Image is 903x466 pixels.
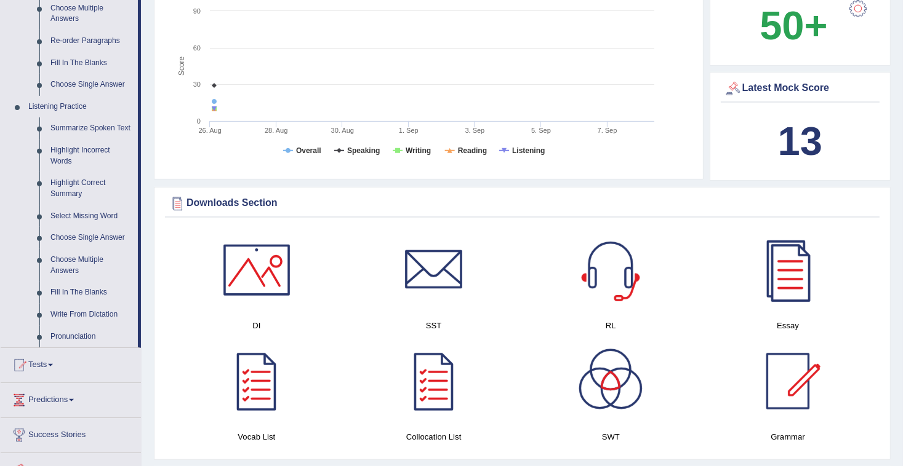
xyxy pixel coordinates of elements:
[198,127,221,134] tspan: 26. Aug
[45,249,138,282] a: Choose Multiple Answers
[778,119,822,164] b: 13
[1,348,141,379] a: Tests
[193,44,201,52] text: 60
[529,319,694,332] h4: RL
[265,127,287,134] tspan: 28. Aug
[193,7,201,15] text: 90
[193,81,201,88] text: 30
[168,194,877,213] div: Downloads Section
[406,146,431,155] tspan: Writing
[45,117,138,140] a: Summarize Spoken Text
[45,304,138,326] a: Write From Dictation
[45,52,138,74] a: Fill In The Blanks
[351,430,516,443] h4: Collocation List
[197,117,201,125] text: 0
[399,127,419,134] tspan: 1. Sep
[760,3,827,48] b: 50+
[598,127,617,134] tspan: 7. Sep
[465,127,485,134] tspan: 3. Sep
[331,127,354,134] tspan: 30. Aug
[351,319,516,332] h4: SST
[45,227,138,249] a: Choose Single Answer
[296,146,321,155] tspan: Overall
[45,74,138,96] a: Choose Single Answer
[45,282,138,304] a: Fill In The Blanks
[512,146,545,155] tspan: Listening
[45,326,138,348] a: Pronunciation
[174,319,339,332] h4: DI
[177,57,186,76] tspan: Score
[705,430,870,443] h4: Grammar
[529,430,694,443] h4: SWT
[45,205,138,227] a: Select Missing Word
[23,96,138,118] a: Listening Practice
[1,383,141,414] a: Predictions
[347,146,380,155] tspan: Speaking
[45,140,138,172] a: Highlight Incorrect Words
[174,430,339,443] h4: Vocab List
[1,418,141,449] a: Success Stories
[531,127,551,134] tspan: 5. Sep
[45,30,138,52] a: Re-order Paragraphs
[705,319,870,332] h4: Essay
[458,146,487,155] tspan: Reading
[45,172,138,205] a: Highlight Correct Summary
[724,79,877,98] div: Latest Mock Score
